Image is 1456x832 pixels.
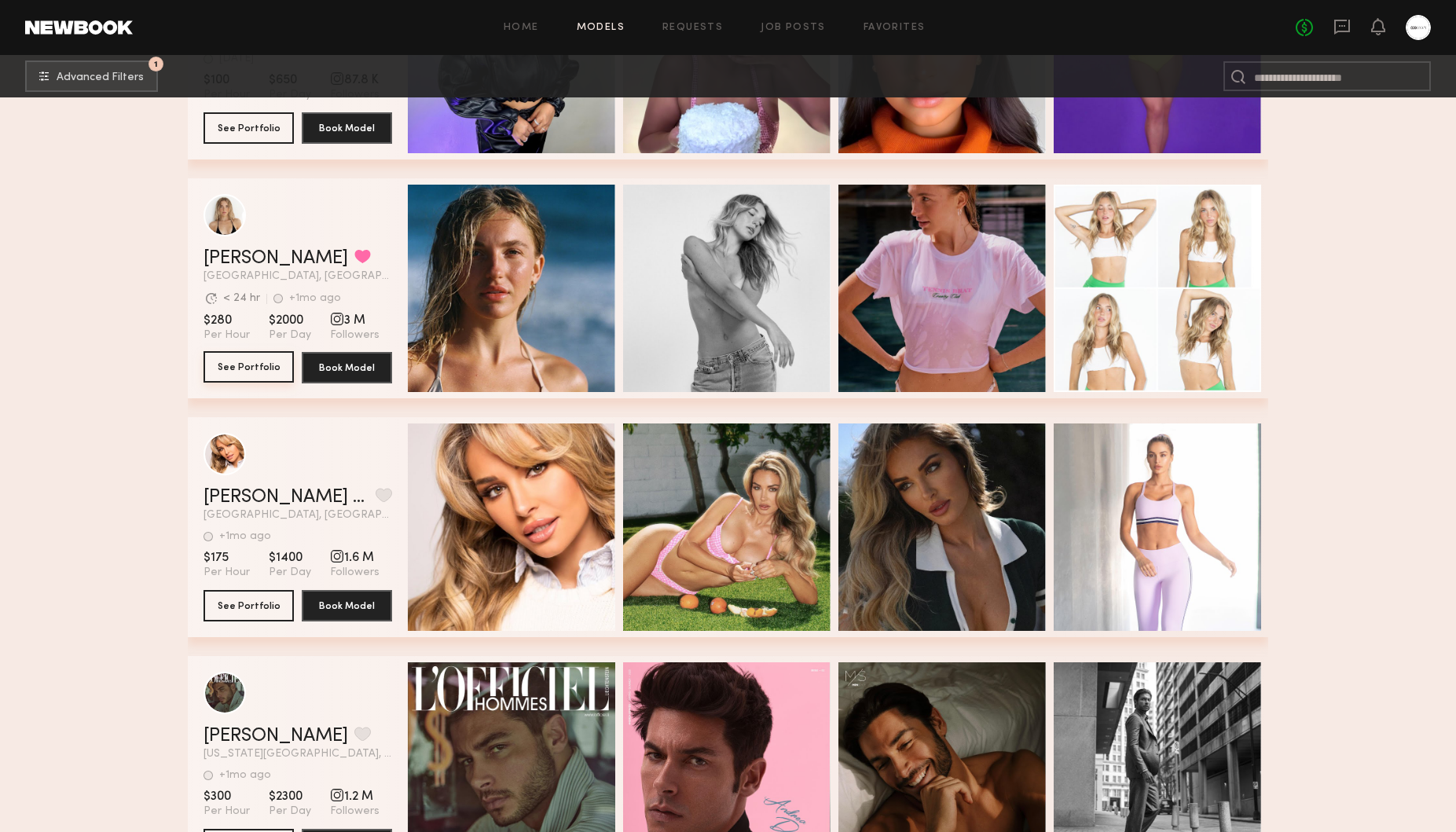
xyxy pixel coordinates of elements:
span: 1.6 M [330,550,380,566]
span: Followers [330,328,380,343]
span: $280 [204,313,250,328]
button: Book Model [302,352,392,383]
span: 3 M [330,313,380,328]
span: [US_STATE][GEOGRAPHIC_DATA], [GEOGRAPHIC_DATA] [204,749,392,760]
span: 1 [154,60,158,68]
span: Per Day [269,805,311,819]
button: Book Model [302,590,392,621]
a: Models [577,23,625,33]
span: Per Hour [204,566,250,580]
span: $300 [204,789,250,805]
div: < 24 hr [223,293,260,304]
div: +1mo ago [219,531,271,542]
a: Job Posts [761,23,826,33]
a: Requests [662,23,723,33]
span: $2000 [269,313,311,328]
a: See Portfolio [204,352,294,383]
span: 1.2 M [330,789,380,805]
button: See Portfolio [204,351,294,383]
span: $175 [204,550,250,566]
span: Followers [330,805,380,819]
span: [GEOGRAPHIC_DATA], [GEOGRAPHIC_DATA] [204,510,392,521]
div: +1mo ago [219,770,271,781]
button: 1Advanced Filters [25,60,158,92]
span: [GEOGRAPHIC_DATA], [GEOGRAPHIC_DATA] [204,271,392,282]
a: [PERSON_NAME] [PERSON_NAME] [204,488,369,507]
span: Advanced Filters [57,72,144,83]
a: Home [504,23,539,33]
span: $1400 [269,550,311,566]
span: Per Day [269,566,311,580]
span: Per Hour [204,328,250,343]
a: [PERSON_NAME] [204,727,348,746]
span: Per Day [269,328,311,343]
span: $2300 [269,789,311,805]
button: See Portfolio [204,112,294,144]
span: Per Hour [204,805,250,819]
div: +1mo ago [289,293,341,304]
button: Book Model [302,112,392,144]
button: See Portfolio [204,590,294,621]
a: [PERSON_NAME] [204,249,348,268]
a: Favorites [864,23,926,33]
span: Followers [330,566,380,580]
